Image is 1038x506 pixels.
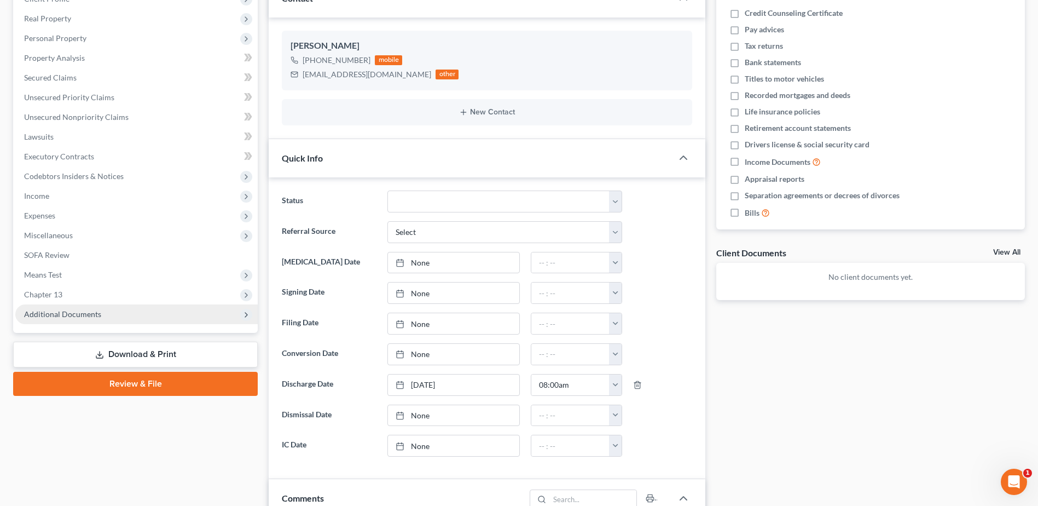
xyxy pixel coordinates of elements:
span: Expenses [24,211,55,220]
span: Income Documents [745,157,810,168]
span: Comments [282,493,324,503]
div: Client Documents [716,247,786,258]
iframe: Intercom live chat [1001,469,1027,495]
div: [EMAIL_ADDRESS][DOMAIN_NAME] [303,69,431,80]
span: Bills [745,208,759,219]
span: Titles to motor vehicles [745,73,824,84]
span: Property Analysis [24,53,85,62]
span: Lawsuits [24,132,54,141]
a: Unsecured Nonpriority Claims [15,107,258,127]
label: Conversion Date [276,343,381,365]
span: Miscellaneous [24,231,73,240]
a: Download & Print [13,342,258,367]
span: Means Test [24,270,62,279]
label: Referral Source [276,221,381,243]
span: Life insurance policies [745,106,820,117]
a: Executory Contracts [15,147,258,166]
span: Appraisal reports [745,174,804,185]
label: Status [276,191,381,212]
span: Tax returns [745,41,783,51]
div: mobile [375,55,402,65]
input: -- : -- [531,283,610,303]
input: -- : -- [531,375,610,395]
span: Recorded mortgages and deeds [745,90,850,101]
label: [MEDICAL_DATA] Date [276,252,381,274]
a: None [388,313,519,334]
a: View All [993,249,1020,256]
span: Codebtors Insiders & Notices [24,171,124,181]
button: New Contact [291,108,683,117]
span: Retirement account statements [745,123,851,134]
span: Credit Counseling Certificate [745,8,843,19]
span: Quick Info [282,153,323,163]
p: No client documents yet. [725,272,1016,283]
span: Secured Claims [24,73,77,82]
div: other [436,70,459,79]
a: None [388,344,519,365]
input: -- : -- [531,344,610,365]
span: SOFA Review [24,250,69,260]
div: [PERSON_NAME] [291,39,683,53]
input: -- : -- [531,435,610,456]
span: Additional Documents [24,309,101,319]
div: [PHONE_NUMBER] [303,55,370,66]
span: Personal Property [24,33,86,43]
span: Executory Contracts [24,152,94,161]
label: Signing Date [276,282,381,304]
a: [DATE] [388,375,519,395]
span: Chapter 13 [24,290,62,299]
input: -- : -- [531,313,610,334]
input: -- : -- [531,252,610,273]
a: None [388,252,519,273]
a: None [388,405,519,426]
span: Bank statements [745,57,801,68]
span: Income [24,191,49,200]
span: Unsecured Priority Claims [24,93,114,102]
span: Unsecured Nonpriority Claims [24,112,129,122]
a: Secured Claims [15,68,258,88]
a: Lawsuits [15,127,258,147]
span: Drivers license & social security card [745,139,869,150]
span: Separation agreements or decrees of divorces [745,190,900,201]
input: -- : -- [531,405,610,426]
a: Property Analysis [15,48,258,68]
a: None [388,283,519,303]
span: Pay advices [745,24,784,35]
label: Discharge Date [276,374,381,396]
a: SOFA Review [15,245,258,265]
label: Filing Date [276,313,381,335]
a: None [388,435,519,456]
a: Unsecured Priority Claims [15,88,258,107]
label: IC Date [276,435,381,457]
label: Dismissal Date [276,405,381,427]
a: Review & File [13,372,258,396]
span: Real Property [24,14,71,23]
span: 1 [1023,469,1032,478]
